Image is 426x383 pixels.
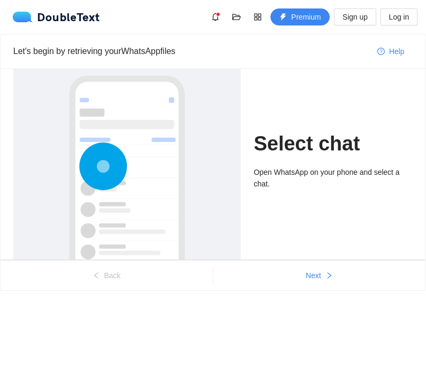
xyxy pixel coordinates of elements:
[377,48,385,56] span: question-circle
[389,11,409,23] span: Log in
[13,12,100,22] div: DoubleText
[325,272,333,280] span: right
[213,267,426,284] button: Nextright
[207,8,224,25] button: bell
[291,11,321,23] span: Premium
[13,12,100,22] a: logoDoubleText
[229,13,244,21] span: folder-open
[334,8,376,25] button: Sign up
[253,166,413,190] div: Open WhatsApp on your phone and select a chat.
[249,8,266,25] button: appstore
[253,131,413,156] h1: Select chat
[342,11,367,23] span: Sign up
[1,267,213,284] button: leftBack
[228,8,245,25] button: folder-open
[250,13,266,21] span: appstore
[207,13,223,21] span: bell
[13,44,369,58] div: Let's begin by retrieving your WhatsApp files
[13,12,37,22] img: logo
[306,270,321,281] span: Next
[389,46,404,57] span: Help
[369,43,413,60] button: question-circleHelp
[279,13,287,22] span: thunderbolt
[380,8,418,25] button: Log in
[270,8,330,25] button: thunderboltPremium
